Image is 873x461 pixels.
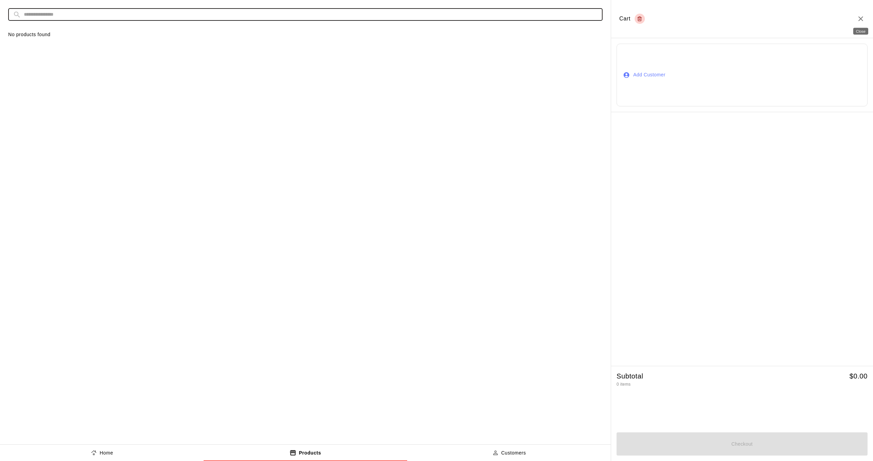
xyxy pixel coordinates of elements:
p: No products found [8,31,603,38]
h5: $ 0.00 [849,372,868,381]
p: Customers [501,449,526,457]
button: Close [857,15,865,23]
div: Cart [619,14,645,24]
div: Close [853,28,868,35]
p: Home [100,449,113,457]
button: Empty cart [635,14,645,24]
span: 0 items [617,382,631,387]
h5: Subtotal [617,372,643,381]
p: Products [299,449,321,457]
button: Add Customer [617,44,868,106]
